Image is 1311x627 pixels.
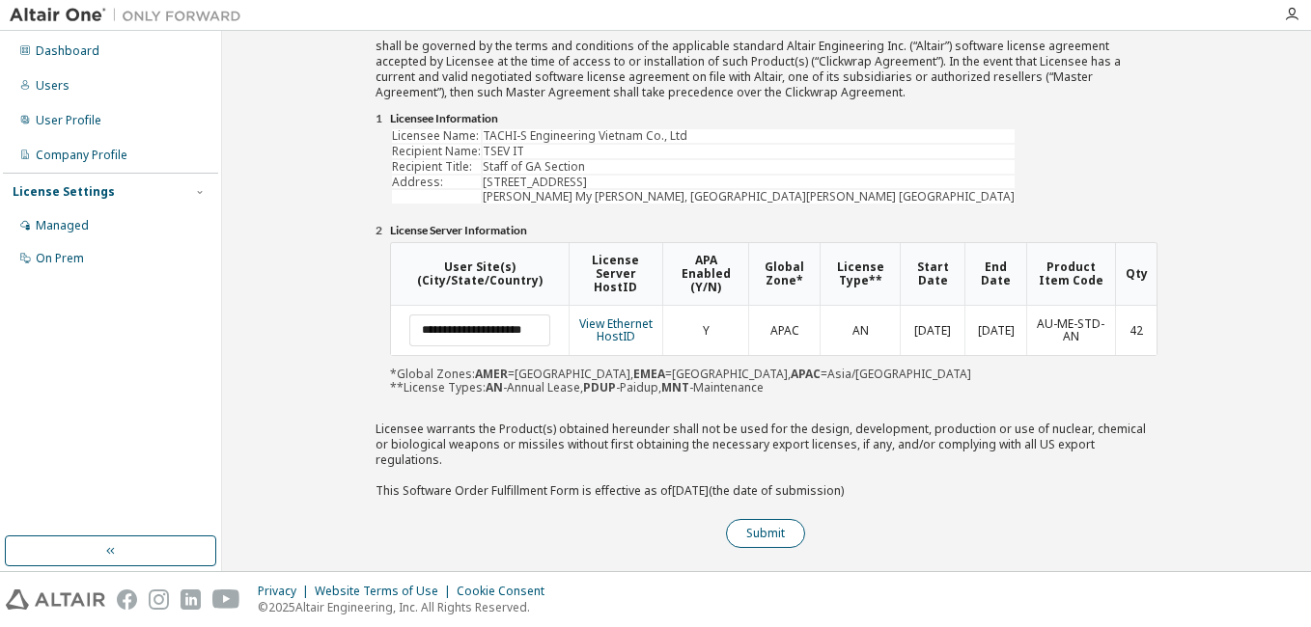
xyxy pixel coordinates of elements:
[1115,306,1157,356] td: 42
[390,242,1158,395] div: *Global Zones: =[GEOGRAPHIC_DATA], =[GEOGRAPHIC_DATA], =Asia/[GEOGRAPHIC_DATA] **License Types: -...
[579,315,653,345] a: View Ethernet HostID
[583,379,616,395] b: PDUP
[486,379,503,395] b: AN
[662,243,749,305] th: APA Enabled (Y/N)
[791,366,821,382] b: APAC
[1026,306,1115,356] td: AU-ME-STD-AN
[212,589,240,610] img: youtube.svg
[258,599,556,615] p: © 2025 Altair Engineering, Inc. All Rights Reserved.
[390,112,1158,127] li: Licensee Information
[117,589,137,610] img: facebook.svg
[149,589,169,610] img: instagram.svg
[390,224,1158,239] li: License Server Information
[391,243,569,305] th: User Site(s) (City/State/Country)
[1115,243,1157,305] th: Qty
[36,78,70,94] div: Users
[10,6,251,25] img: Altair One
[392,176,481,189] td: Address:
[820,243,901,305] th: License Type**
[258,584,315,599] div: Privacy
[748,306,820,356] td: APAC
[964,243,1026,305] th: End Date
[6,589,105,610] img: altair_logo.svg
[483,129,1015,143] td: TACHI-S Engineering Vietnam Co., Ltd
[475,366,508,382] b: AMER
[483,160,1015,174] td: Staff of GA Section
[569,243,662,305] th: License Server HostID
[820,306,901,356] td: AN
[392,129,481,143] td: Licensee Name:
[1026,243,1115,305] th: Product Item Code
[13,184,115,200] div: License Settings
[36,148,127,163] div: Company Profile
[662,306,749,356] td: Y
[900,306,964,356] td: [DATE]
[36,113,101,128] div: User Profile
[181,589,201,610] img: linkedin.svg
[633,366,665,382] b: EMEA
[748,243,820,305] th: Global Zone*
[661,379,689,395] b: MNT
[36,43,99,59] div: Dashboard
[315,584,457,599] div: Website Terms of Use
[726,519,805,548] button: Submit
[964,306,1026,356] td: [DATE]
[483,176,1015,189] td: [STREET_ADDRESS]
[483,145,1015,158] td: TSEV IT
[457,584,556,599] div: Cookie Consent
[36,251,84,266] div: On Prem
[36,218,89,233] div: Managed
[483,190,1015,204] td: [PERSON_NAME] My [PERSON_NAME], [GEOGRAPHIC_DATA][PERSON_NAME] [GEOGRAPHIC_DATA]
[900,243,964,305] th: Start Date
[392,160,481,174] td: Recipient Title:
[392,145,481,158] td: Recipient Name:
